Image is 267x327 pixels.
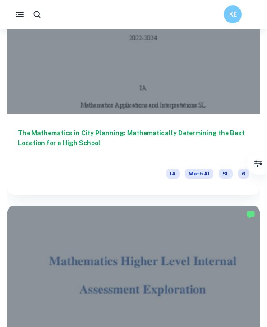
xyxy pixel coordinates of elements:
span: SL [219,169,233,179]
span: Math AI [185,169,213,179]
img: Marked [246,210,255,219]
button: Filter [249,155,267,173]
span: IA [166,169,180,179]
span: 6 [238,169,249,179]
h6: The Mathematics in City Planning: Mathematically Determining the Best Location for a High School [18,128,249,158]
h6: KE [228,9,238,19]
button: KE [224,5,242,23]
